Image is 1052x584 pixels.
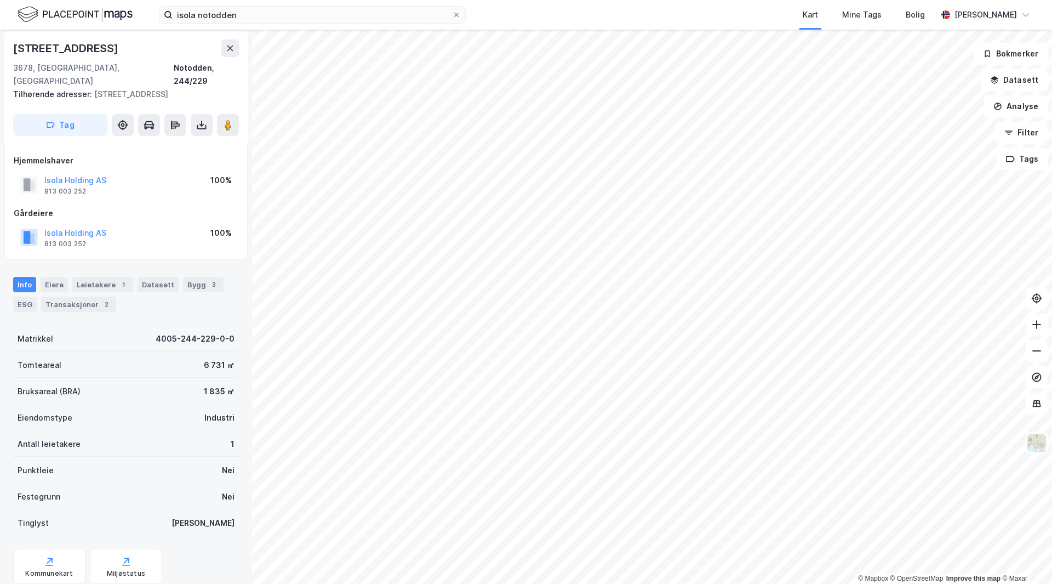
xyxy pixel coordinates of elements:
[974,43,1048,65] button: Bokmerker
[995,122,1048,144] button: Filter
[842,8,882,21] div: Mine Tags
[174,61,239,88] div: Notodden, 244/229
[18,438,81,451] div: Antall leietakere
[14,207,238,220] div: Gårdeiere
[13,88,230,101] div: [STREET_ADDRESS]
[18,464,54,477] div: Punktleie
[183,277,224,292] div: Bygg
[13,297,37,312] div: ESG
[954,8,1017,21] div: [PERSON_NAME]
[118,279,129,290] div: 1
[222,464,235,477] div: Nei
[984,95,1048,117] button: Analyse
[204,359,235,372] div: 6 731 ㎡
[171,517,235,530] div: [PERSON_NAME]
[231,438,235,451] div: 1
[803,8,818,21] div: Kart
[13,114,107,136] button: Tag
[41,297,116,312] div: Transaksjoner
[18,332,53,345] div: Matrikkel
[173,7,452,23] input: Søk på adresse, matrikkel, gårdeiere, leietakere eller personer
[997,531,1052,584] div: Kontrollprogram for chat
[204,411,235,424] div: Industri
[72,277,133,292] div: Leietakere
[858,575,888,582] a: Mapbox
[107,569,145,578] div: Miljøstatus
[13,61,174,88] div: 3678, [GEOGRAPHIC_DATA], [GEOGRAPHIC_DATA]
[18,5,133,24] img: logo.f888ab2527a4732fd821a326f86c7f29.svg
[18,385,81,398] div: Bruksareal (BRA)
[44,240,86,248] div: 813 003 252
[981,69,1048,91] button: Datasett
[946,575,1000,582] a: Improve this map
[156,332,235,345] div: 4005-244-229-0-0
[18,411,72,424] div: Eiendomstype
[13,277,36,292] div: Info
[14,154,238,167] div: Hjemmelshaver
[997,148,1048,170] button: Tags
[208,279,219,290] div: 3
[25,569,73,578] div: Kommunekart
[41,277,68,292] div: Eiere
[18,359,61,372] div: Tomteareal
[1026,433,1047,453] img: Z
[210,226,232,240] div: 100%
[18,490,60,503] div: Festegrunn
[210,174,232,187] div: 100%
[138,277,179,292] div: Datasett
[101,299,112,310] div: 2
[204,385,235,398] div: 1 835 ㎡
[222,490,235,503] div: Nei
[44,187,86,196] div: 813 003 252
[890,575,944,582] a: OpenStreetMap
[13,89,94,99] span: Tilhørende adresser:
[906,8,925,21] div: Bolig
[18,517,49,530] div: Tinglyst
[997,531,1052,584] iframe: Chat Widget
[13,39,121,57] div: [STREET_ADDRESS]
